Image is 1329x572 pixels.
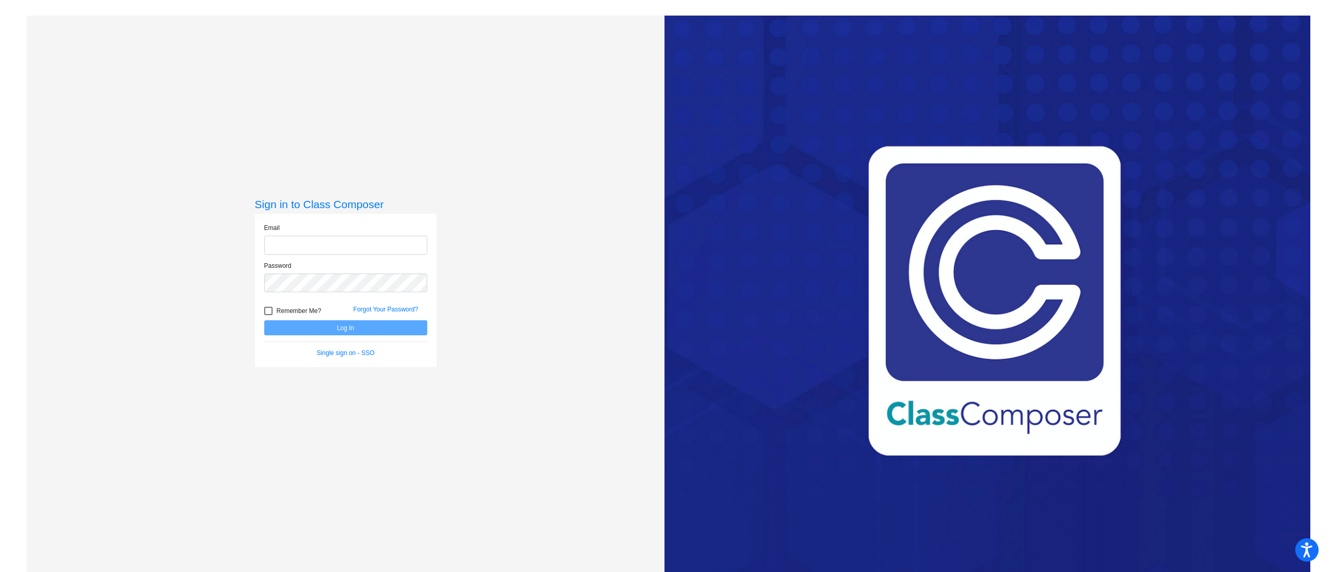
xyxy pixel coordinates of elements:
[255,198,437,211] h3: Sign in to Class Composer
[264,223,280,233] label: Email
[317,349,374,357] a: Single sign on - SSO
[264,320,427,335] button: Log In
[264,261,292,270] label: Password
[277,305,321,317] span: Remember Me?
[354,306,418,313] a: Forgot Your Password?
